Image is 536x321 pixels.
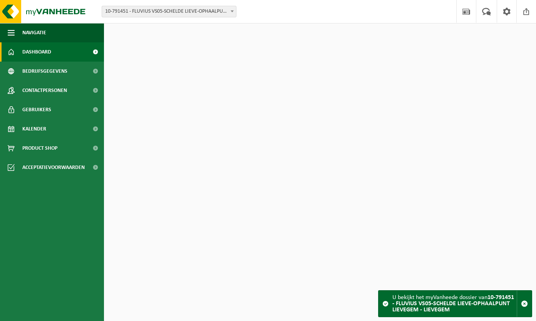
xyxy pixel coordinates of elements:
span: Dashboard [22,42,51,62]
div: U bekijkt het myVanheede dossier van [392,291,517,317]
span: 10-791451 - FLUVIUS VS05-SCHELDE LIEVE-OPHAALPUNT LIEVEGEM - LIEVEGEM [102,6,236,17]
span: Product Shop [22,139,57,158]
strong: 10-791451 - FLUVIUS VS05-SCHELDE LIEVE-OPHAALPUNT LIEVEGEM - LIEVEGEM [392,294,514,313]
span: Acceptatievoorwaarden [22,158,85,177]
span: Bedrijfsgegevens [22,62,67,81]
span: Gebruikers [22,100,51,119]
span: Kalender [22,119,46,139]
span: Navigatie [22,23,46,42]
span: 10-791451 - FLUVIUS VS05-SCHELDE LIEVE-OPHAALPUNT LIEVEGEM - LIEVEGEM [102,6,236,17]
span: Contactpersonen [22,81,67,100]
